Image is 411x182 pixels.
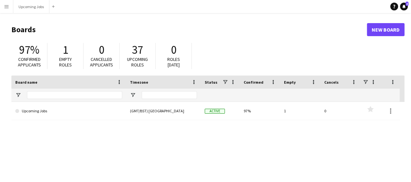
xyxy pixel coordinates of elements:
span: 1 [63,43,68,57]
span: 0 [171,43,176,57]
a: New Board [367,23,405,36]
span: 0 [99,43,104,57]
span: Status [205,80,217,85]
button: Upcoming Jobs [13,0,49,13]
span: Roles [DATE] [167,56,180,68]
div: 1 [280,102,320,120]
h1: Boards [11,25,367,35]
span: Upcoming roles [127,56,148,68]
div: (GMT/BST) [GEOGRAPHIC_DATA] [126,102,201,120]
span: Board name [15,80,37,85]
span: Cancelled applicants [90,56,113,68]
input: Timezone Filter Input [142,91,197,99]
div: 97% [240,102,280,120]
span: Cancels [324,80,339,85]
a: 2 [400,3,408,10]
span: Empty [284,80,296,85]
a: Upcoming Jobs [15,102,122,120]
input: Board name Filter Input [27,91,122,99]
span: 97% [19,43,39,57]
span: 37 [132,43,143,57]
span: Timezone [130,80,148,85]
span: Confirmed [244,80,263,85]
button: Open Filter Menu [130,92,136,98]
span: Empty roles [59,56,72,68]
span: 2 [405,2,408,6]
button: Open Filter Menu [15,92,21,98]
span: Confirmed applicants [18,56,41,68]
span: Active [205,109,225,114]
div: 0 [320,102,361,120]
